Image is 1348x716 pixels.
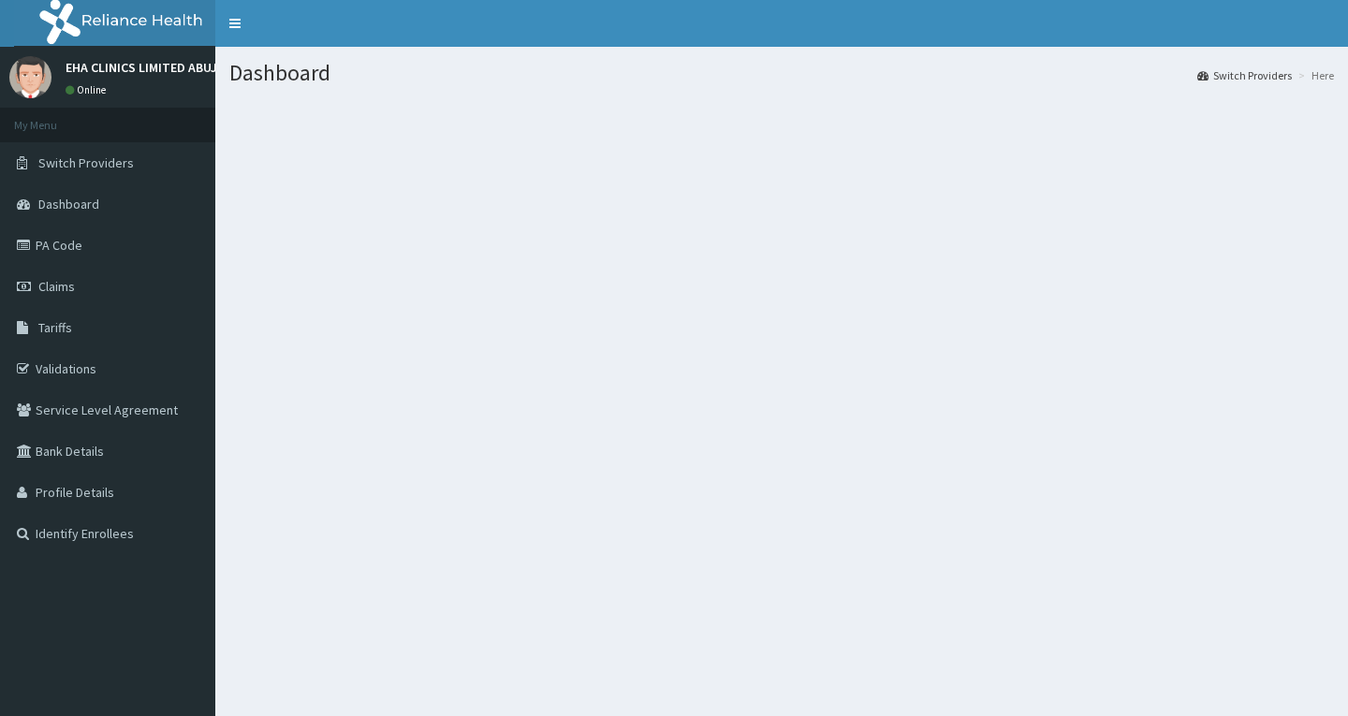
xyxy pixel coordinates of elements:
[229,61,1334,85] h1: Dashboard
[9,56,51,98] img: User Image
[38,278,75,295] span: Claims
[66,61,225,74] p: EHA CLINICS LIMITED ABUJA
[38,319,72,336] span: Tariffs
[38,196,99,212] span: Dashboard
[66,83,110,96] a: Online
[1294,67,1334,83] li: Here
[38,154,134,171] span: Switch Providers
[1197,67,1292,83] a: Switch Providers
